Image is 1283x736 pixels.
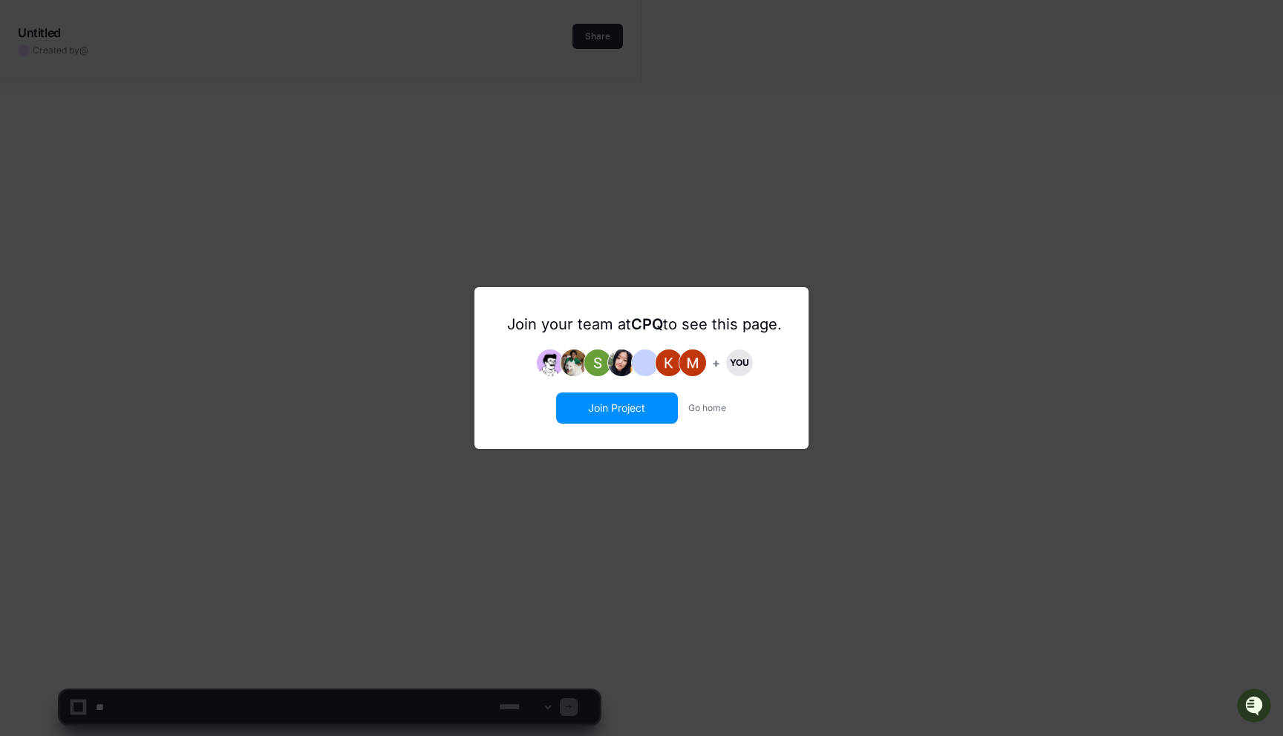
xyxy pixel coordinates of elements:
span: to see this page. [663,315,782,333]
a: Powered byPylon [105,155,180,167]
img: ACg8ocLG_LSDOp7uAivCyQqIxj1Ef0G8caL3PxUxK52DC0_DO42UYdCW=s96-c [561,349,587,376]
img: ACg8ocKZXm1NKHxhOkqvqa84Dmx5E-TY7OaNiff2geN263m-JUJizQ=s96-c [656,349,682,376]
img: 1756235613930-3d25f9e4-fa56-45dd-b3ad-e072dfbd1548 [15,111,42,137]
iframe: Open customer support [1235,687,1276,727]
div: Start new chat [50,111,244,125]
span: Pylon [148,156,180,167]
div: Welcome [15,59,270,83]
p: You [726,349,753,376]
button: Join Project [558,394,676,422]
img: ACg8ocLHYU8Q_QVc2aH0uWWb68hicQ26ALs8diVHP6v8XvCwTS-KVGiV=s96-c [608,349,635,376]
img: PlayerZero [15,15,45,45]
span: Join your team at [507,315,631,333]
img: ACg8ocJ2YrirSm6qQyvSDvgtgNnEvMNhy24ZCn3olx6sOq2Q92y8sA=s96-c [679,349,706,376]
div: We're offline, but we'll be back soon! [50,125,215,137]
button: Go home [688,402,726,414]
img: ACg8ocK1EaMfuvJmPejFpP1H_n0zHMfi6CcZBKQ2kbFwTFs0169v-A=s96-c [584,349,611,376]
span: Created by [33,45,88,56]
div: + [712,354,720,372]
h1: Untitled [18,24,61,42]
span: CPQ [631,315,663,333]
img: avatar [537,349,564,376]
button: Start new chat [252,115,270,133]
span: @ [79,45,88,56]
button: Share [572,24,623,49]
